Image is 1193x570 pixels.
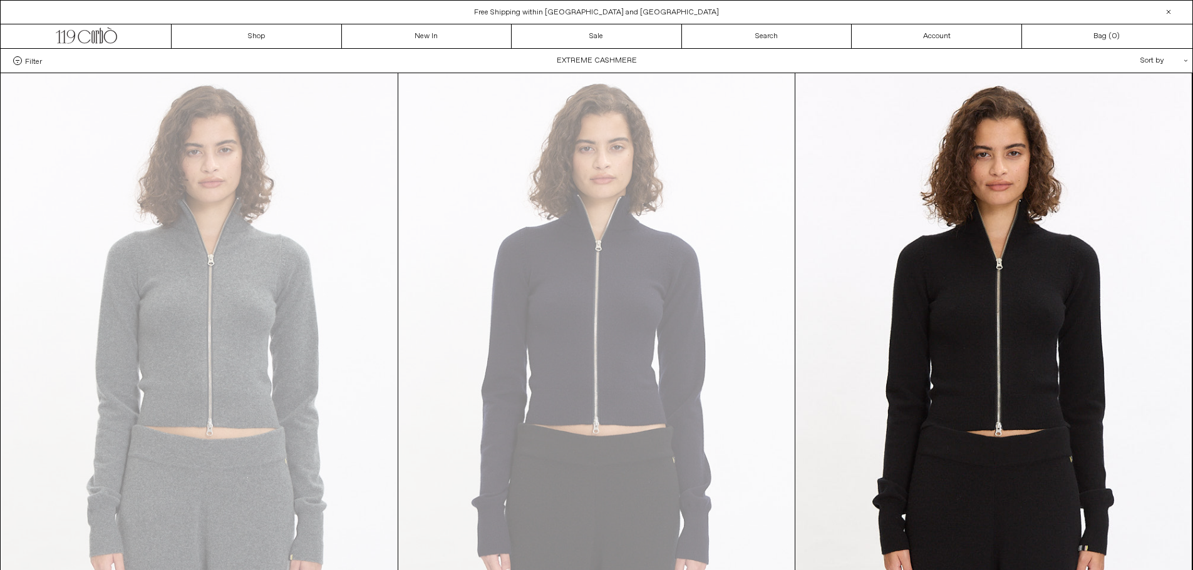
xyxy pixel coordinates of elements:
a: New In [342,24,512,48]
a: Account [852,24,1022,48]
a: Search [682,24,852,48]
div: Sort by [1067,49,1180,73]
a: Bag () [1022,24,1192,48]
a: Shop [172,24,342,48]
span: Filter [25,56,42,65]
a: Sale [512,24,682,48]
a: Free Shipping within [GEOGRAPHIC_DATA] and [GEOGRAPHIC_DATA] [474,8,719,18]
span: 0 [1112,31,1117,41]
span: ) [1112,31,1120,42]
